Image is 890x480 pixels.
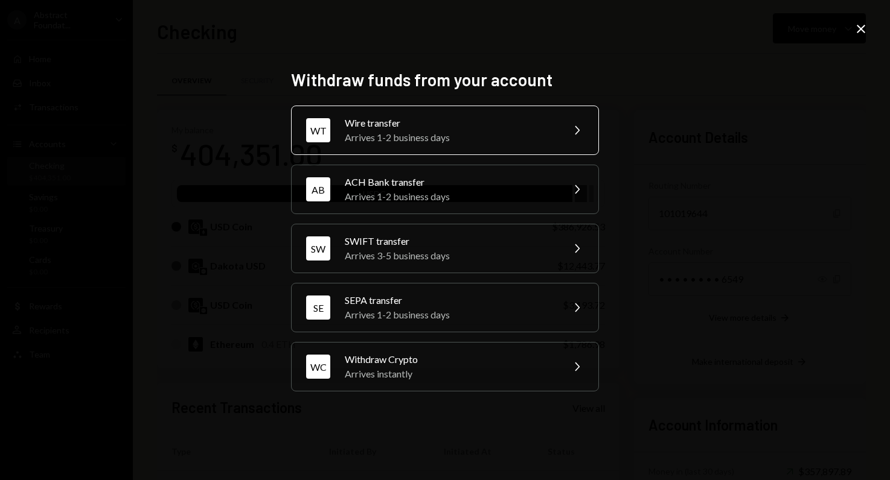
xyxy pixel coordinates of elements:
div: Arrives instantly [345,367,555,381]
button: WTWire transferArrives 1-2 business days [291,106,599,155]
button: ABACH Bank transferArrives 1-2 business days [291,165,599,214]
div: SW [306,236,330,261]
button: SESEPA transferArrives 1-2 business days [291,283,599,332]
h2: Withdraw funds from your account [291,68,599,92]
div: Withdraw Crypto [345,352,555,367]
div: AB [306,177,330,201]
div: Arrives 3-5 business days [345,248,555,263]
button: WCWithdraw CryptoArrives instantly [291,342,599,391]
div: SEPA transfer [345,293,555,308]
div: Arrives 1-2 business days [345,189,555,204]
div: Arrives 1-2 business days [345,130,555,145]
div: WC [306,355,330,379]
div: SE [306,295,330,320]
div: SWIFT transfer [345,234,555,248]
div: WT [306,118,330,142]
div: Arrives 1-2 business days [345,308,555,322]
div: Wire transfer [345,116,555,130]
div: ACH Bank transfer [345,175,555,189]
button: SWSWIFT transferArrives 3-5 business days [291,224,599,273]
